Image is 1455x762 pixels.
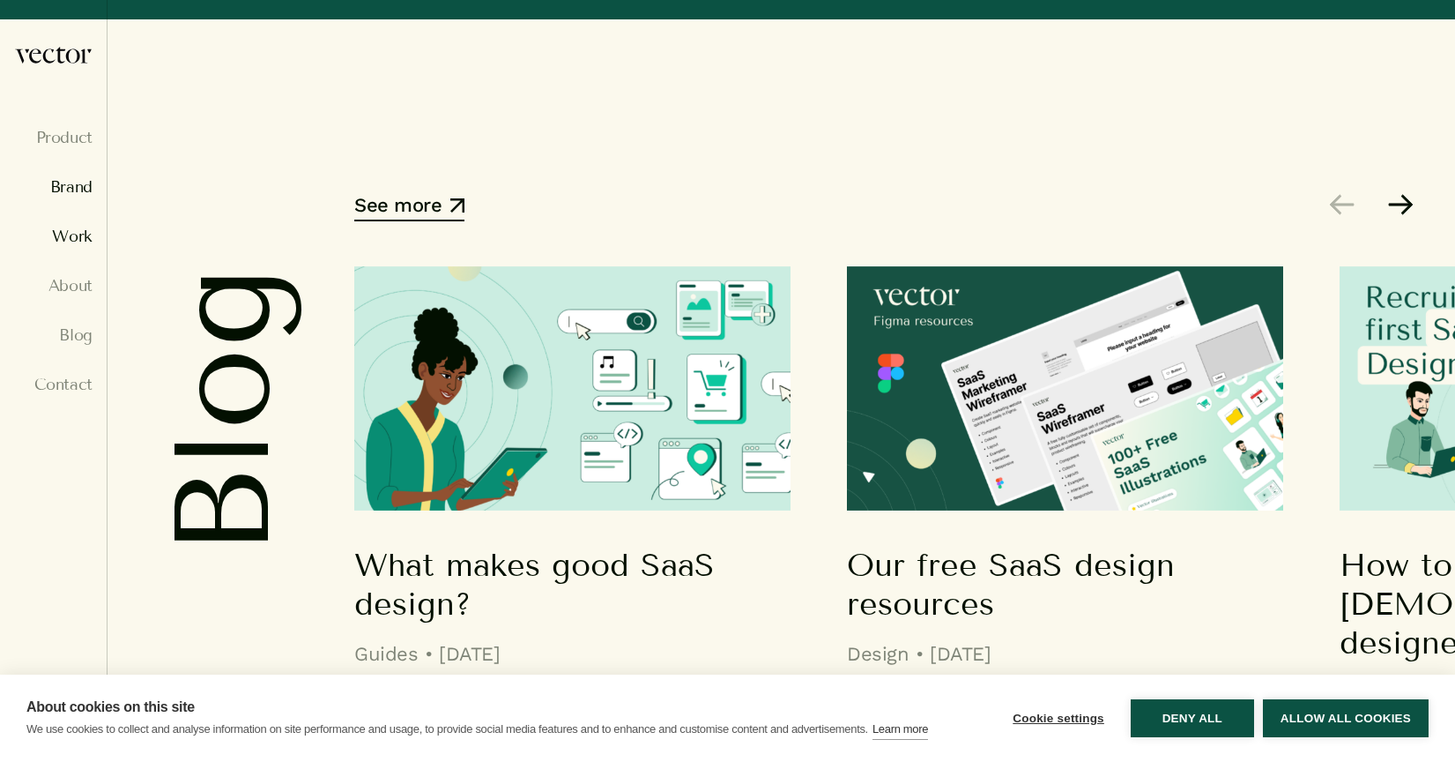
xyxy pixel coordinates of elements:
[1263,699,1429,737] button: Allow all cookies
[26,722,868,736] p: We use cookies to collect and analyse information on site performance and usage, to provide socia...
[995,699,1122,737] button: Cookie settings
[1131,699,1254,737] button: Deny all
[26,699,195,714] strong: About cookies on this site
[14,228,93,245] a: Work
[14,376,93,393] a: Contact
[847,546,1283,624] h5: Our free SaaS design resources
[354,266,791,667] a: What is good SaaS design? What makes good SaaS design? Guides • [DATE]
[14,277,93,295] a: About
[1329,194,1355,215] button: Previous
[354,266,791,511] img: What is good SaaS design?
[354,546,791,624] h5: What makes good SaaS design?
[14,178,93,196] a: Brand
[847,266,1283,511] img: SaaS design resources
[354,643,500,665] dfn: Guides • [DATE]
[847,643,991,665] dfn: Design • [DATE]
[354,196,464,221] a: See more
[872,720,928,740] a: Learn more
[14,326,93,344] a: Blog
[847,266,1283,667] a: SaaS design resources Our free SaaS design resources Design • [DATE]
[156,384,290,556] h2: Blog
[1388,194,1414,215] button: Next
[14,129,93,146] a: Product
